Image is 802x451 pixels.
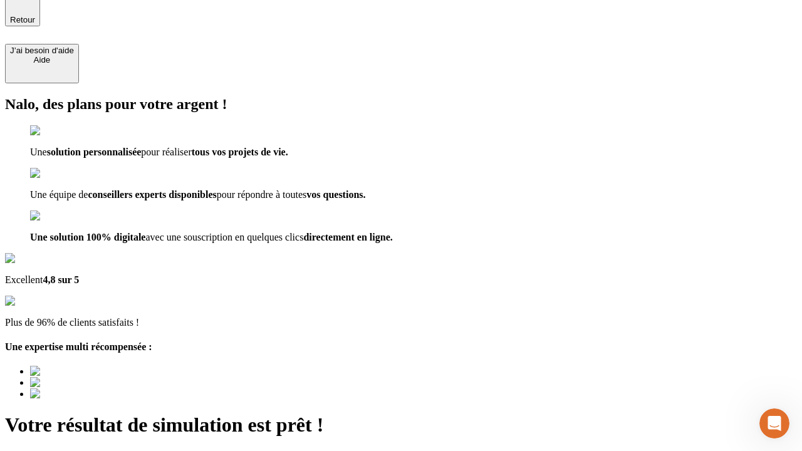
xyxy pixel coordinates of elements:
[10,15,35,24] span: Retour
[30,189,88,200] span: Une équipe de
[5,44,79,83] button: J’ai besoin d'aideAide
[759,408,789,438] iframe: Intercom live chat
[5,253,78,264] img: Google Review
[88,189,216,200] span: conseillers experts disponibles
[306,189,365,200] span: vos questions.
[30,232,145,242] span: Une solution 100% digitale
[303,232,392,242] span: directement en ligne.
[30,377,146,388] img: Best savings advice award
[30,366,146,377] img: Best savings advice award
[217,189,307,200] span: pour répondre à toutes
[30,210,84,222] img: checkmark
[141,147,191,157] span: pour réaliser
[145,232,303,242] span: avec une souscription en quelques clics
[192,147,288,157] span: tous vos projets de vie.
[5,274,43,285] span: Excellent
[30,168,84,179] img: checkmark
[10,55,74,65] div: Aide
[5,296,67,307] img: reviews stars
[5,341,797,353] h4: Une expertise multi récompensée :
[30,125,84,137] img: checkmark
[10,46,74,55] div: J’ai besoin d'aide
[47,147,142,157] span: solution personnalisée
[5,96,797,113] h2: Nalo, des plans pour votre argent !
[30,147,47,157] span: Une
[5,413,797,437] h1: Votre résultat de simulation est prêt !
[43,274,79,285] span: 4,8 sur 5
[5,317,797,328] p: Plus de 96% de clients satisfaits !
[30,388,146,400] img: Best savings advice award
